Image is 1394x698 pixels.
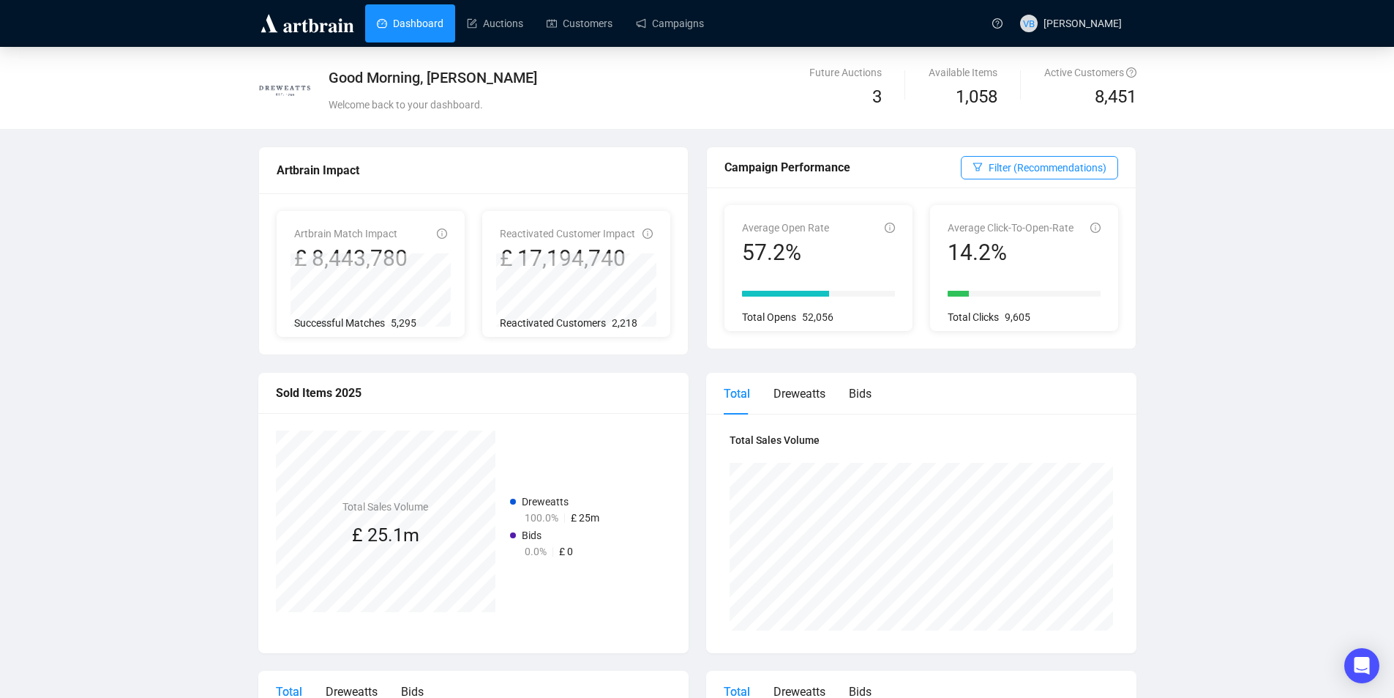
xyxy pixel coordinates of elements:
[277,161,670,179] div: Artbrain Impact
[809,64,882,81] div: Future Auctions
[948,311,999,323] span: Total Clicks
[989,160,1106,176] span: Filter (Recommendations)
[612,317,637,329] span: 2,218
[352,524,419,546] span: £ 25.1m
[342,499,428,515] h4: Total Sales Volume
[329,67,840,88] div: Good Morning, [PERSON_NAME]
[948,239,1073,267] div: 14.2%
[500,317,606,329] span: Reactivated Customers
[724,158,961,177] div: Campaign Performance
[571,512,599,524] span: £ 25m
[929,64,997,81] div: Available Items
[258,12,356,35] img: logo
[1344,648,1379,683] div: Open Intercom Messenger
[522,530,542,541] span: Bids
[1022,15,1035,31] span: VB
[948,222,1073,234] span: Average Click-To-Open-Rate
[294,228,397,240] span: Artbrain Match Impact
[849,385,872,403] div: Bids
[961,156,1118,179] button: Filter (Recommendations)
[437,229,447,239] span: info-circle
[1090,223,1101,233] span: info-circle
[1126,67,1136,78] span: question-circle
[525,512,558,524] span: 100.0%
[636,4,704,42] a: Campaigns
[276,384,671,402] div: Sold Items 2025
[642,229,653,239] span: info-circle
[742,222,829,234] span: Average Open Rate
[559,546,573,557] span: £ 0
[1095,83,1136,111] span: 8,451
[467,4,523,42] a: Auctions
[522,496,569,508] span: Dreweatts
[391,317,416,329] span: 5,295
[742,311,796,323] span: Total Opens
[500,245,635,272] div: £ 17,194,740
[1005,311,1030,323] span: 9,605
[377,4,443,42] a: Dashboard
[885,223,895,233] span: info-circle
[294,317,385,329] span: Successful Matches
[547,4,612,42] a: Customers
[500,228,635,240] span: Reactivated Customer Impact
[872,86,882,107] span: 3
[730,432,1113,448] h4: Total Sales Volume
[973,162,983,172] span: filter
[724,385,750,403] div: Total
[773,385,825,403] div: Dreweatts
[525,546,547,557] span: 0.0%
[992,18,1003,29] span: question-circle
[329,97,840,113] div: Welcome back to your dashboard.
[956,83,997,111] span: 1,058
[802,311,833,323] span: 52,056
[1043,18,1122,29] span: [PERSON_NAME]
[742,239,829,267] div: 57.2%
[1044,67,1136,78] span: Active Customers
[259,65,310,116] img: 5f4f9517418257000dc42b28.jpg
[294,245,408,272] div: £ 8,443,780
